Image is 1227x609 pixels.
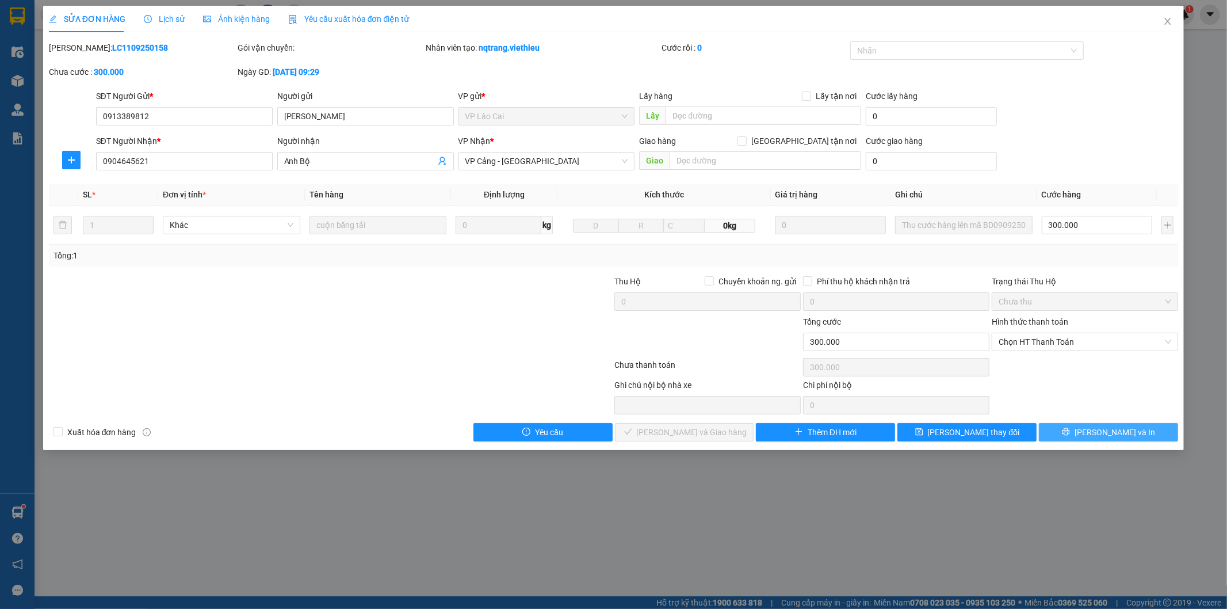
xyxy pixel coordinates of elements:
[273,67,319,77] b: [DATE] 09:29
[639,136,676,146] span: Giao hàng
[714,275,801,288] span: Chuyển khoản ng. gửi
[756,423,895,441] button: plusThêm ĐH mới
[4,35,48,79] img: logo
[614,359,802,379] div: Chưa thanh toán
[639,92,672,101] span: Lấy hàng
[614,277,641,286] span: Thu Hộ
[866,152,997,170] input: Cước giao hàng
[94,67,124,77] b: 300.000
[615,423,754,441] button: check[PERSON_NAME] và Giao hàng
[458,90,635,102] div: VP gửi
[426,41,660,54] div: Nhân viên tạo:
[639,151,670,170] span: Giao
[705,219,755,233] span: 0kg
[866,107,997,125] input: Cước lấy hàng
[803,317,841,326] span: Tổng cước
[83,190,92,199] span: SL
[747,135,861,147] span: [GEOGRAPHIC_DATA] tận nơi
[53,249,473,262] div: Tổng: 1
[238,66,424,78] div: Ngày GD:
[277,90,454,102] div: Người gửi
[928,426,1020,439] span: [PERSON_NAME] thay đổi
[535,426,563,439] span: Yêu cầu
[49,66,235,78] div: Chưa cước :
[144,14,185,24] span: Lịch sử
[992,317,1068,326] label: Hình thức thanh toán
[666,106,861,125] input: Dọc đường
[479,43,540,52] b: nqtrang.viethieu
[662,41,848,54] div: Cước rồi :
[663,219,705,233] input: C
[277,135,454,147] div: Người nhận
[52,9,108,34] strong: VIỆT HIẾU LOGISTIC
[811,90,861,102] span: Lấy tận nơi
[890,184,1037,206] th: Ghi chú
[49,63,99,81] strong: TĐ chuyển phát:
[163,190,206,199] span: Đơn vị tính
[288,14,410,24] span: Yêu cầu xuất hóa đơn điện tử
[697,43,702,52] b: 0
[484,190,525,199] span: Định lượng
[915,428,923,437] span: save
[203,14,270,24] span: Ảnh kiện hàng
[812,275,915,288] span: Phí thu hộ khách nhận trả
[309,216,447,234] input: VD: Bàn, Ghế
[639,106,666,125] span: Lấy
[541,216,553,234] span: kg
[288,15,297,24] img: icon
[203,15,211,23] span: picture
[1062,428,1070,437] span: printer
[897,423,1037,441] button: save[PERSON_NAME] thay đổi
[238,41,424,54] div: Gói vận chuyển:
[170,216,293,234] span: Khác
[803,379,989,396] div: Chi phí nội bộ
[96,135,273,147] div: SĐT Người Nhận
[1152,6,1184,38] button: Close
[438,157,447,166] span: user-add
[96,90,273,102] div: SĐT Người Gửi
[63,426,141,439] span: Xuất hóa đơn hàng
[614,379,801,396] div: Ghi chú nội bộ nhà xe
[144,15,152,23] span: clock-circle
[473,423,613,441] button: exclamation-circleYêu cầu
[618,219,664,233] input: R
[143,428,151,436] span: info-circle
[999,293,1171,310] span: Chưa thu
[49,15,57,23] span: edit
[458,136,491,146] span: VP Nhận
[61,73,111,90] strong: 02143888555, 0243777888
[49,41,235,54] div: [PERSON_NAME]:
[992,275,1178,288] div: Trạng thái Thu Hộ
[51,36,109,61] strong: PHIẾU GỬI HÀNG
[808,426,857,439] span: Thêm ĐH mới
[522,428,530,437] span: exclamation-circle
[465,108,628,125] span: VP Lào Cai
[112,67,180,79] span: LC1109250193
[62,151,81,169] button: plus
[53,216,72,234] button: delete
[1039,423,1178,441] button: printer[PERSON_NAME] và In
[63,155,80,165] span: plus
[866,92,918,101] label: Cước lấy hàng
[866,136,923,146] label: Cước giao hàng
[999,333,1171,351] span: Chọn HT Thanh Toán
[1163,17,1172,26] span: close
[49,14,125,24] span: SỬA ĐƠN HÀNG
[1075,426,1155,439] span: [PERSON_NAME] và In
[775,190,818,199] span: Giá trị hàng
[644,190,684,199] span: Kích thước
[112,43,168,52] b: LC1109250158
[465,153,628,170] span: VP Cảng - Hà Nội
[1161,216,1174,234] button: plus
[1042,190,1081,199] span: Cước hàng
[573,219,619,233] input: D
[775,216,886,234] input: 0
[895,216,1033,234] input: Ghi Chú
[670,151,861,170] input: Dọc đường
[795,428,803,437] span: plus
[309,190,343,199] span: Tên hàng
